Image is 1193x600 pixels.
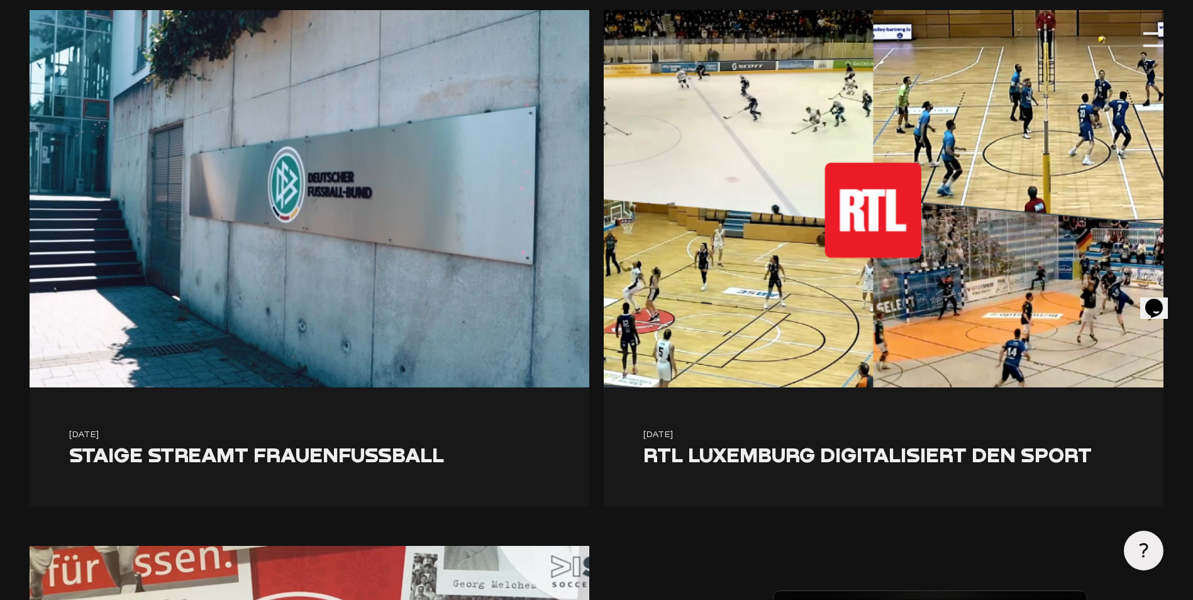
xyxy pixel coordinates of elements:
[604,10,1163,387] img: image-55.png
[69,427,550,442] div: [DATE]
[69,442,444,467] span: Staige streamt Frauenfußball
[1140,281,1180,319] iframe: chat widget
[643,427,1124,442] div: [DATE]
[643,442,1092,467] span: RTL Luxemburg digitalisiert den Sport
[604,10,1163,506] a: [DATE] RTL Luxemburg digitalisiert den Sport
[30,10,589,387] img: DFB_Staige.jpg
[30,10,589,506] a: [DATE] Staige streamt Frauenfußball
